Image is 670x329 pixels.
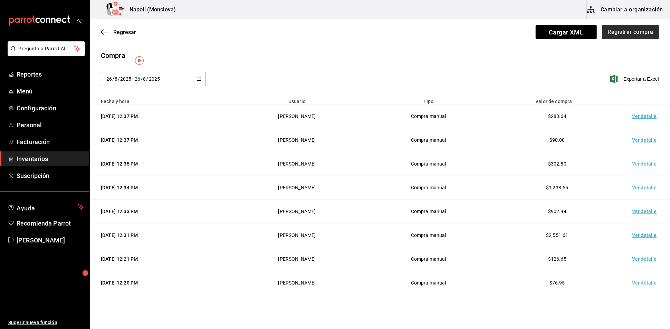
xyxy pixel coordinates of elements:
[548,161,566,167] span: $302.80
[113,29,136,36] span: Regresar
[612,75,659,83] button: Exportar a Excel
[17,219,84,228] span: Recomienda Parrot
[364,247,493,271] td: Compra manual
[17,70,84,79] span: Reportes
[549,137,565,143] span: $90.00
[364,271,493,295] td: Compra manual
[17,137,84,147] span: Facturación
[230,200,364,223] td: [PERSON_NAME]
[546,232,568,238] span: $2,551.61
[230,271,364,295] td: [PERSON_NAME]
[19,45,74,52] span: Pregunta a Parrot AI
[5,50,85,57] a: Pregunta a Parrot AI
[364,128,493,152] td: Compra manual
[8,41,85,56] button: Pregunta a Parrot AI
[101,50,125,61] div: Compra
[101,208,221,215] div: [DATE] 12:33 PM
[364,152,493,176] td: Compra manual
[76,18,82,23] button: open_drawer_menu
[230,128,364,152] td: [PERSON_NAME]
[622,223,670,247] td: Ver detalle
[622,271,670,295] td: Ver detalle
[149,76,160,82] input: Year
[364,104,493,128] td: Compra manual
[622,104,670,128] td: Ver detalle
[134,76,141,82] input: Day
[230,223,364,247] td: [PERSON_NAME]
[364,176,493,200] td: Compra manual
[493,94,622,104] th: Valor de compra
[112,76,114,82] span: /
[364,94,493,104] th: Tipo
[17,171,84,180] span: Suscripción
[101,184,221,191] div: [DATE] 12:34 PM
[135,56,144,65] img: Tooltip marker
[132,76,134,82] span: -
[546,185,568,190] span: $1,238.55
[230,152,364,176] td: [PERSON_NAME]
[101,29,136,36] button: Regresar
[101,113,221,120] div: [DATE] 12:37 PM
[622,176,670,200] td: Ver detalle
[17,203,75,211] span: Ayuda
[536,25,597,39] span: Cargar XML
[622,128,670,152] td: Ver detalle
[106,76,112,82] input: Day
[90,94,230,104] th: Fecha y hora
[101,279,221,286] div: [DATE] 12:20 PM
[230,94,364,104] th: Usuario
[622,247,670,271] td: Ver detalle
[8,319,84,326] span: Sugerir nueva función
[101,160,221,167] div: [DATE] 12:35 PM
[146,76,149,82] span: /
[364,223,493,247] td: Compra manual
[143,76,146,82] input: Month
[230,176,364,200] td: [PERSON_NAME]
[17,154,84,163] span: Inventarios
[548,209,566,214] span: $902.94
[364,200,493,223] td: Compra manual
[101,256,221,262] div: [DATE] 12:21 PM
[101,232,221,239] div: [DATE] 12:31 PM
[602,25,659,39] button: Registrar compra
[230,104,364,128] td: [PERSON_NAME]
[124,6,176,14] h3: Napoli (Monclova)
[17,103,84,113] span: Configuración
[17,120,84,130] span: Personal
[141,76,143,82] span: /
[17,236,84,245] span: [PERSON_NAME]
[549,280,565,286] span: $76.95
[120,76,132,82] input: Year
[101,137,221,143] div: [DATE] 12:37 PM
[230,247,364,271] td: [PERSON_NAME]
[114,76,118,82] input: Month
[622,200,670,223] td: Ver detalle
[548,113,566,119] span: $283.64
[118,76,120,82] span: /
[622,152,670,176] td: Ver detalle
[548,256,566,262] span: $126.65
[17,87,84,96] span: Menú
